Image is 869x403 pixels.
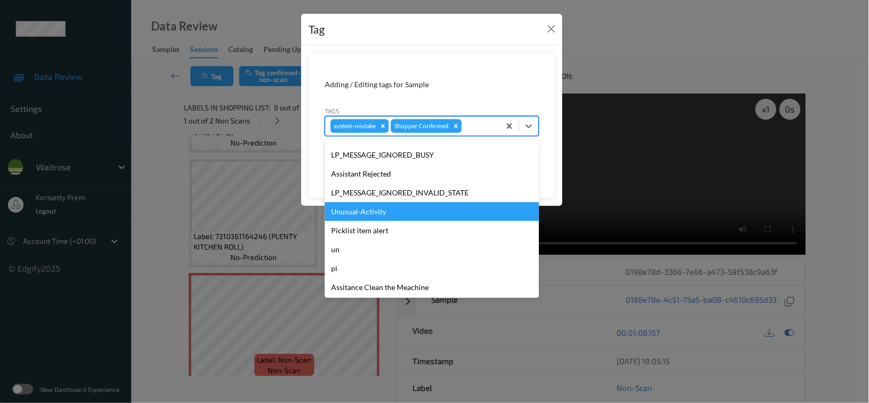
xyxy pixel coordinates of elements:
[377,119,389,133] div: Remove system-mistake
[309,21,325,38] div: Tag
[391,119,450,133] div: Shopper Confirmed
[325,79,539,90] div: Adding / Editing tags for Sample
[331,119,377,133] div: system-mistake
[325,278,539,297] div: Assitance Clean the Meachine
[325,183,539,202] div: LP_MESSAGE_IGNORED_INVALID_STATE
[325,146,539,164] div: LP_MESSAGE_IGNORED_BUSY
[325,240,539,259] div: un
[544,22,559,36] button: Close
[325,164,539,183] div: Assistant Rejected
[325,202,539,221] div: Unusual-Activity
[325,259,539,278] div: pi
[450,119,462,133] div: Remove Shopper Confirmed
[325,221,539,240] div: Picklist item alert
[325,106,340,116] label: Tags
